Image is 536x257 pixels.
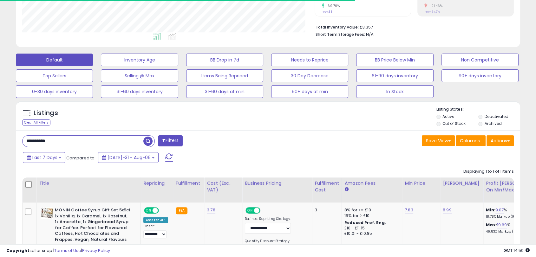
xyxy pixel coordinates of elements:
[143,180,170,187] div: Repricing
[405,207,413,213] a: 7.83
[143,224,168,238] div: Preset:
[246,208,254,213] span: ON
[486,207,495,213] b: Min:
[344,207,397,213] div: 8% for <= £10
[108,154,151,161] span: [DATE]-31 - Aug-06
[82,247,110,254] a: Privacy Policy
[101,54,178,66] button: Inventory Age
[344,226,397,231] div: £10 - £11.15
[54,247,81,254] a: Terms of Use
[55,207,132,244] b: MONIN Coffee Syrup Gift Set 5x5cl. 1x Vanilla, 1x Caramel, 1x Hazelnut, 1x Amaretto, 1x Gingerbre...
[207,180,239,193] div: Cost (Exc. VAT)
[6,248,110,254] div: seller snap | |
[424,10,440,14] small: Prev: 64.21%
[259,208,270,213] span: OFF
[344,180,399,187] div: Amazon Fees
[422,135,455,146] button: Save View
[497,222,507,228] a: 19.69
[101,85,178,98] button: 31-60 days inventory
[245,239,291,243] label: Quantity Discount Strategy:
[366,31,374,37] span: N/A
[143,217,168,223] div: Amazon AI *
[158,208,168,213] span: OFF
[98,152,159,163] button: [DATE]-31 - Aug-06
[39,180,138,187] div: Title
[23,152,65,163] button: Last 7 Days
[176,207,187,214] small: FBA
[356,69,433,82] button: 61-90 days inventory
[66,155,95,161] span: Compared to:
[356,54,433,66] button: BB Price Below Min
[186,69,263,82] button: Items Being Repriced
[405,180,437,187] div: Min Price
[186,85,263,98] button: 31-60 days at min
[442,114,454,119] label: Active
[271,85,348,98] button: 90+ days at min
[344,213,397,219] div: 15% for > £10
[356,85,433,98] button: In Stock
[271,69,348,82] button: 30 Day Decrease
[322,10,332,14] small: Prev: 33
[22,119,50,125] div: Clear All Filters
[6,247,29,254] strong: Copyright
[245,217,291,221] label: Business Repricing Strategy:
[16,54,93,66] button: Default
[485,114,508,119] label: Deactivated
[186,54,263,66] button: BB Drop in 7d
[271,54,348,66] button: Needs to Reprice
[443,207,452,213] a: 8.99
[436,106,520,112] p: Listing States:
[101,69,178,82] button: Selling @ Max
[315,180,339,193] div: Fulfillment Cost
[463,169,514,175] div: Displaying 1 to 1 of 1 items
[441,69,519,82] button: 90+ days inventory
[158,135,183,146] button: Filters
[316,32,365,37] b: Short Term Storage Fees:
[344,220,386,225] b: Reduced Prof. Rng.
[486,222,497,228] b: Max:
[460,138,480,144] span: Columns
[324,3,340,8] small: 169.70%
[316,24,359,30] b: Total Inventory Value:
[32,154,57,161] span: Last 7 Days
[34,109,58,118] h5: Listings
[176,180,201,187] div: Fulfillment
[316,23,509,30] li: £3,357
[207,207,215,213] a: 3.78
[315,207,337,213] div: 3
[16,69,93,82] button: Top Sellers
[344,187,348,192] small: Amazon Fees.
[145,208,153,213] span: ON
[16,85,93,98] button: 0-30 days inventory
[427,3,443,8] small: -21.46%
[485,121,502,126] label: Archived
[442,121,466,126] label: Out of Stock
[443,180,480,187] div: [PERSON_NAME]
[487,135,514,146] button: Actions
[344,231,397,236] div: £10.01 - £10.85
[504,247,530,254] span: 2025-08-14 14:59 GMT
[245,180,309,187] div: Business Pricing
[495,207,504,213] a: 9.07
[441,54,519,66] button: Non Competitive
[456,135,486,146] button: Columns
[41,207,53,219] img: 51xDqhR4fqL._SL40_.jpg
